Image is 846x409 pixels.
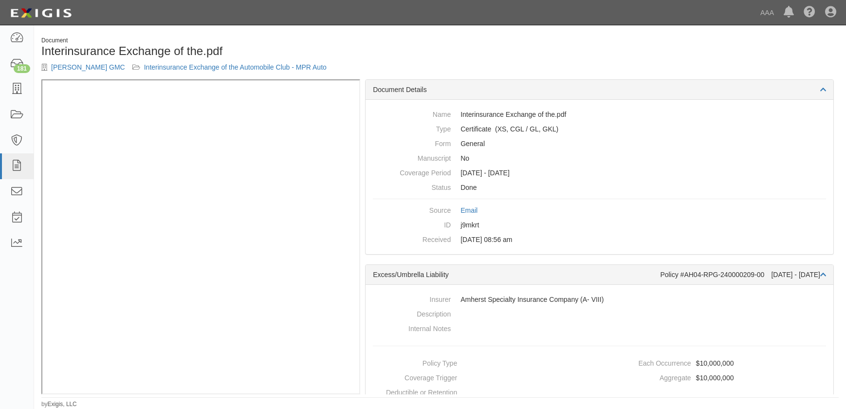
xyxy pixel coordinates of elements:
dt: Received [373,232,451,244]
dd: $10,000,000 [604,356,829,371]
dd: Amherst Specialty Insurance Company (A- VIII) [373,292,826,307]
i: Help Center - Complianz [804,7,815,19]
dt: Insurer [373,292,451,304]
dt: Each Occurrence [604,356,691,368]
dt: Aggregate [604,371,691,383]
dt: Coverage Trigger [369,371,457,383]
dt: Form [373,136,451,149]
div: Excess/Umbrella Liability [373,270,660,279]
dt: Coverage Period [373,166,451,178]
dd: Interinsurance Exchange of the.pdf [373,107,826,122]
div: 181 [14,64,30,73]
dt: Internal Notes [373,321,451,334]
h1: Interinsurance Exchange of the.pdf [41,45,433,57]
dt: Status [373,180,451,192]
a: Email [460,206,478,214]
small: by [41,400,77,409]
img: logo-5460c22ac91f19d4615b14bd174203de0afe785f0fc80cf4dbbc73dc1793850b.png [7,4,74,22]
a: Interinsurance Exchange of the Automobile Club - MPR Auto [144,63,327,71]
dt: Deductible or Retention [369,385,457,397]
dt: Source [373,203,451,215]
dt: Manuscript [373,151,451,163]
div: Document Details [366,80,833,100]
dd: General [373,136,826,151]
div: Document [41,37,433,45]
a: AAA [755,3,779,22]
dd: [DATE] 08:56 am [373,232,826,247]
a: Exigis, LLC [48,401,77,408]
dd: $10,000,000 [604,371,829,385]
dt: Policy Type [369,356,457,368]
dd: No [373,151,826,166]
dt: Name [373,107,451,119]
dd: j9mkrt [373,218,826,232]
dt: ID [373,218,451,230]
dd: Excess/Umbrella Liability Commercial General Liability / Garage Liability Garage Keepers Liability [373,122,826,136]
dt: Description [373,307,451,319]
dd: Done [373,180,826,195]
dt: Type [373,122,451,134]
a: [PERSON_NAME] GMC [51,63,125,71]
dd: [DATE] - [DATE] [373,166,826,180]
div: Policy #AH04-RPG-240000209-00 [DATE] - [DATE] [660,270,826,279]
